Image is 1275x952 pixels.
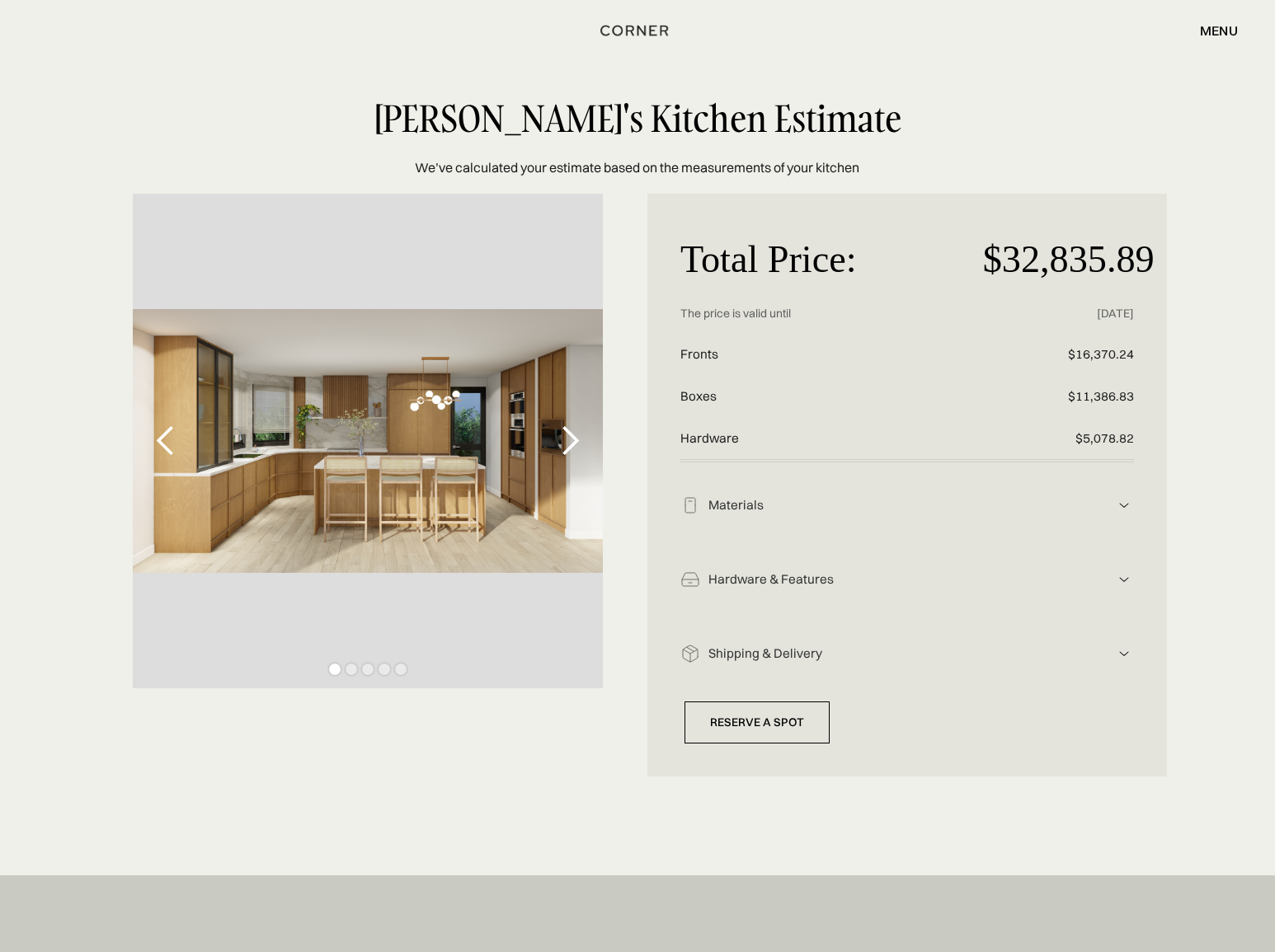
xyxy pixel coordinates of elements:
p: Boxes [680,376,983,418]
div: menu [1183,16,1238,45]
div: next slide [537,194,603,688]
div: [PERSON_NAME]'s Kitchen Estimate [324,99,952,138]
div: Show slide 3 of 5 [362,664,374,675]
p: $16,370.24 [983,334,1134,376]
div: Hardware & Features [700,571,1114,589]
a: Reserve a Spot [685,701,830,743]
div: carousel [133,194,603,688]
div: Shipping & Delivery [700,645,1114,663]
p: $11,386.83 [983,376,1134,418]
div: 1 of 5 [133,194,603,688]
p: Fronts [680,334,983,376]
div: menu [1200,24,1238,37]
div: Show slide 5 of 5 [395,664,407,675]
p: Total Price: [680,227,983,293]
div: Show slide 2 of 5 [346,664,357,675]
div: Show slide 4 of 5 [379,664,390,675]
a: home [566,20,708,41]
p: We’ve calculated your estimate based on the measurements of your kitchen [415,157,859,177]
div: Materials [700,497,1114,514]
p: $5,078.82 [983,418,1134,460]
p: Hardware [680,418,983,460]
p: $32,835.89 [983,227,1134,293]
p: [DATE] [983,293,1134,334]
div: previous slide [133,194,199,688]
p: The price is valid until [680,293,983,334]
div: Show slide 1 of 5 [329,664,341,675]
